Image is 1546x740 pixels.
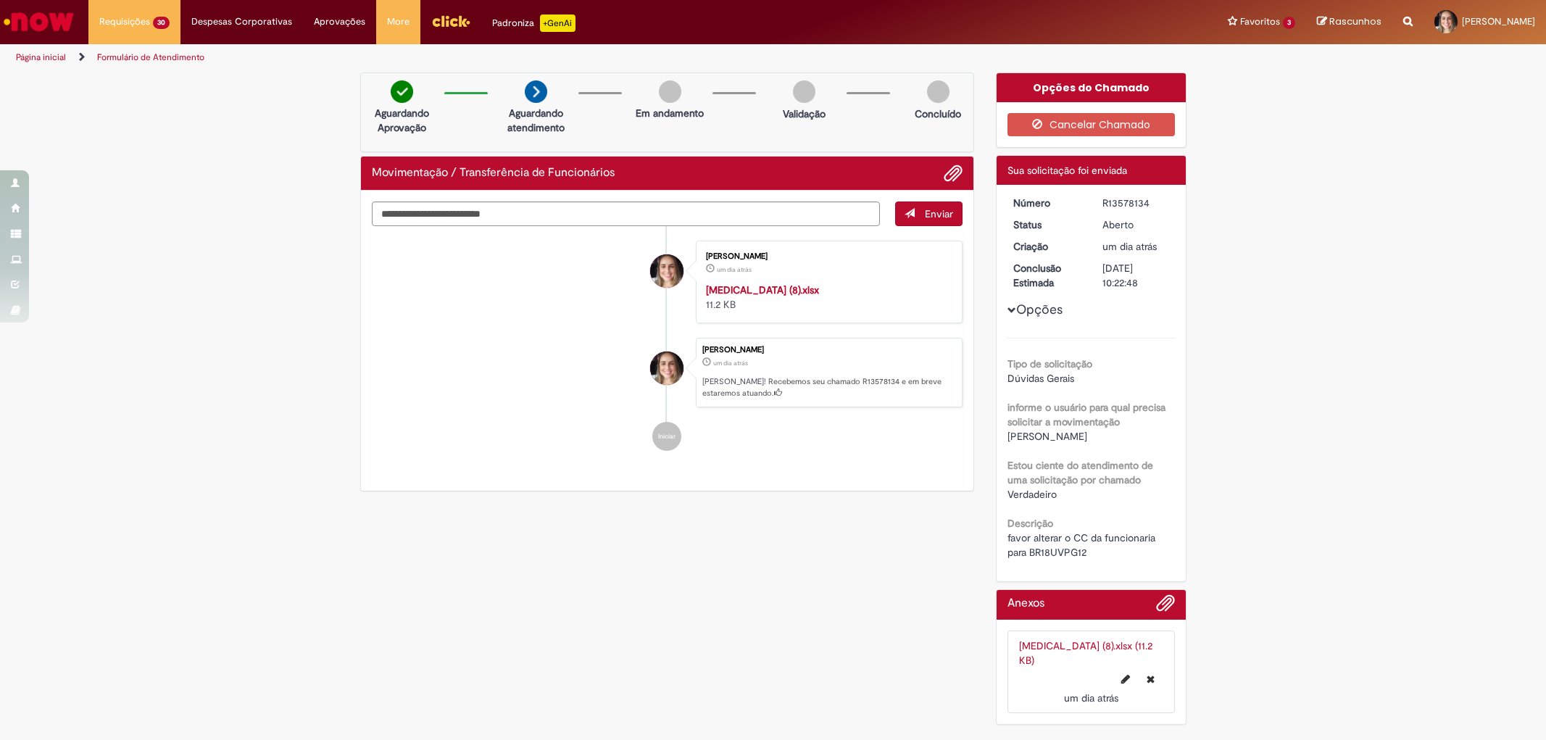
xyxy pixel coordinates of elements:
[915,107,961,121] p: Concluído
[1113,668,1139,691] button: Editar nome de arquivo Change Job (8).xlsx
[372,201,881,226] textarea: Digite sua mensagem aqui...
[713,359,748,367] time: 29/09/2025 16:22:45
[717,265,752,274] time: 29/09/2025 16:22:42
[492,14,575,32] div: Padroniza
[1007,488,1057,501] span: Verdadeiro
[1007,459,1153,486] b: Estou ciente do atendimento de uma solicitação por chamado
[713,359,748,367] span: um dia atrás
[717,265,752,274] span: um dia atrás
[793,80,815,103] img: img-circle-grey.png
[1283,17,1295,29] span: 3
[1002,261,1092,290] dt: Conclusão Estimada
[314,14,365,29] span: Aprovações
[99,14,150,29] span: Requisições
[702,346,955,354] div: [PERSON_NAME]
[1329,14,1381,28] span: Rascunhos
[1007,517,1053,530] b: Descrição
[97,51,204,63] a: Formulário de Atendimento
[1002,239,1092,254] dt: Criação
[1317,15,1381,29] a: Rascunhos
[706,283,947,312] div: 11.2 KB
[11,44,1020,71] ul: Trilhas de página
[650,254,683,288] div: Mirella Martins Canuto Ferreira
[372,338,963,407] li: Mirella Martins Canuto Ferreira
[659,80,681,103] img: img-circle-grey.png
[1019,639,1152,667] a: [MEDICAL_DATA] (8).xlsx (11.2 KB)
[895,201,963,226] button: Enviar
[1102,196,1170,210] div: R13578134
[925,207,953,220] span: Enviar
[1007,597,1044,610] h2: Anexos
[1007,372,1074,385] span: Dúvidas Gerais
[636,106,704,120] p: Em andamento
[1007,164,1127,177] span: Sua solicitação foi enviada
[702,376,955,399] p: [PERSON_NAME]! Recebemos seu chamado R13578134 e em breve estaremos atuando.
[1102,261,1170,290] div: [DATE] 10:22:48
[1102,217,1170,232] div: Aberto
[1138,668,1163,691] button: Excluir Change Job (8).xlsx
[372,167,615,180] h2: Movimentação / Transferência de Funcionários Histórico de tíquete
[1462,15,1535,28] span: [PERSON_NAME]
[997,73,1186,102] div: Opções do Chamado
[1002,217,1092,232] dt: Status
[1007,531,1158,559] span: favor alterar o CC da funcionaria para BR18UVPG12
[1007,401,1165,428] b: informe o usuário para qual precisa solicitar a movimentação
[540,14,575,32] p: +GenAi
[706,252,947,261] div: [PERSON_NAME]
[1,7,76,36] img: ServiceNow
[1102,240,1157,253] time: 29/09/2025 16:22:45
[706,283,819,296] a: [MEDICAL_DATA] (8).xlsx
[1240,14,1280,29] span: Favoritos
[1064,691,1118,704] span: um dia atrás
[191,14,292,29] span: Despesas Corporativas
[16,51,66,63] a: Página inicial
[367,106,437,135] p: Aguardando Aprovação
[525,80,547,103] img: arrow-next.png
[501,106,571,135] p: Aguardando atendimento
[1007,357,1092,370] b: Tipo de solicitação
[1102,239,1170,254] div: 29/09/2025 16:22:45
[1002,196,1092,210] dt: Número
[1007,430,1087,443] span: [PERSON_NAME]
[650,352,683,385] div: Mirella Martins Canuto Ferreira
[1007,113,1175,136] button: Cancelar Chamado
[391,80,413,103] img: check-circle-green.png
[431,10,470,32] img: click_logo_yellow_360x200.png
[1064,691,1118,704] time: 29/09/2025 16:22:42
[1156,594,1175,620] button: Adicionar anexos
[783,107,826,121] p: Validação
[1102,240,1157,253] span: um dia atrás
[153,17,170,29] span: 30
[387,14,410,29] span: More
[372,226,963,465] ul: Histórico de tíquete
[944,164,963,183] button: Adicionar anexos
[927,80,949,103] img: img-circle-grey.png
